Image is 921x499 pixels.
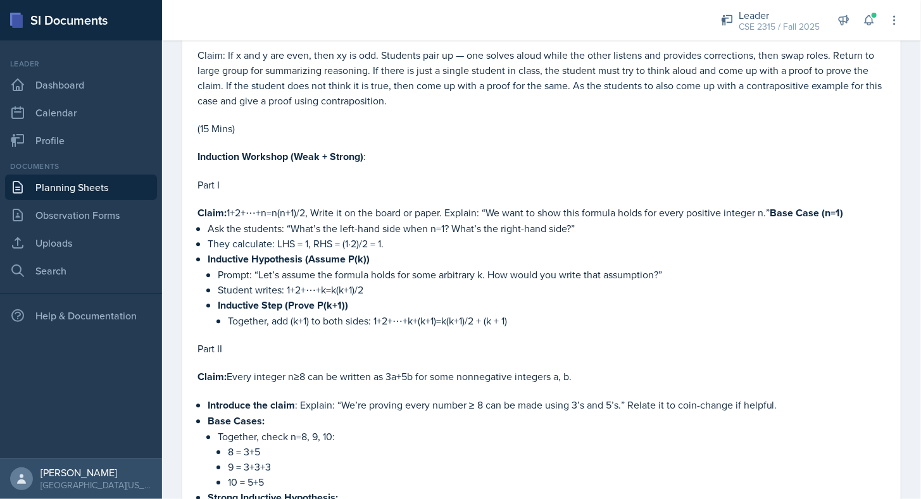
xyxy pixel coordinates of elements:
[5,72,157,97] a: Dashboard
[197,149,886,164] p: :
[208,397,886,413] p: : Explain: “We’re proving every number ≥ 8 can be made using 3’s and 5’s.” Relate it to coin-chan...
[208,221,886,236] p: Ask the students: “What’s the left-hand side when n=1? What’s the right-hand side?”
[739,20,820,34] div: CSE 2315 / Fall 2025
[197,149,363,164] strong: Induction Workshop (Weak + Strong)
[770,206,843,220] strong: Base Case (n=1)
[5,58,157,70] div: Leader
[5,100,157,125] a: Calendar
[197,205,886,221] p: 1+2+⋯+n=n(n+1)/2, Write it on the board or paper. Explain: “We want to show this formula holds fo...
[5,128,157,153] a: Profile
[218,429,886,444] p: Together, check n=8, 9, 10:
[197,369,227,384] strong: Claim:
[5,303,157,328] div: Help & Documentation
[197,206,227,220] strong: Claim:
[208,252,370,266] strong: Inductive Hypothesis (Assume P(k))
[739,8,820,23] div: Leader
[218,298,348,312] strong: Inductive Step (Prove P(k+1))
[41,479,152,491] div: [GEOGRAPHIC_DATA][US_STATE]
[197,47,886,108] p: Claim: If x and y are even, then xy is odd. Students pair up — one solves aloud while the other l...
[5,202,157,228] a: Observation Forms
[208,398,295,412] strong: Introduce the claim
[41,466,152,479] div: [PERSON_NAME]
[197,369,886,385] p: Every integer n≥8 can be written as 3a+5b for some nonnegative integers a, b.
[197,121,886,136] p: (15 Mins)
[5,230,157,256] a: Uploads
[228,444,886,459] p: 8 = 3+5
[5,161,157,172] div: Documents
[228,313,886,328] p: Together, add (k+1) to both sides: 1+2+⋯+k+(k+1)=k(k+1)/2 + (k + 1)
[5,175,157,200] a: Planning Sheets
[208,414,265,428] strong: Base Cases:
[208,236,886,251] p: They calculate: LHS = 1, RHS = (1·2)/2 = 1.
[228,474,886,490] p: 10 = 5+5
[218,282,886,297] p: Student writes: 1+2+⋯+k=k(k+1)/2
[218,267,886,282] p: Prompt: “Let’s assume the formula holds for some arbitrary k. How would you write that assumption?”
[197,341,886,356] p: Part II
[5,258,157,283] a: Search
[228,459,886,474] p: 9 = 3+3+3
[197,177,886,192] p: Part I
